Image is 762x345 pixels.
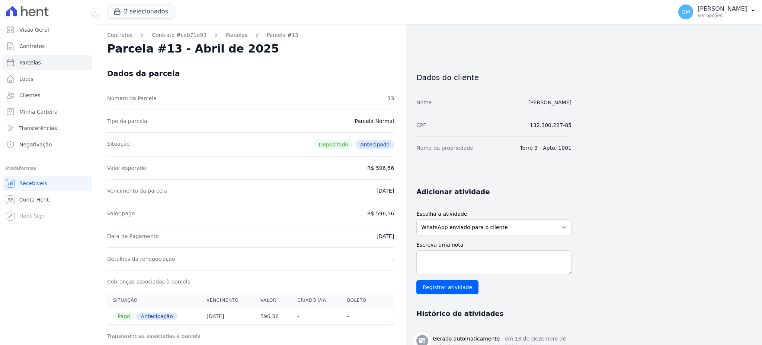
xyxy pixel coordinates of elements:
th: - [341,308,380,325]
dt: Valor esperado [107,164,146,172]
p: [PERSON_NAME] [698,5,747,13]
div: Dados da parcela [107,69,180,78]
a: Clientes [3,88,92,103]
h2: Parcela #13 - Abril de 2025 [107,42,279,56]
dt: Situação [107,140,130,149]
a: Recebíveis [3,176,92,191]
button: 2 selecionados [107,4,175,19]
th: Vencimento [201,293,254,308]
h3: Histórico de atividades [416,309,503,318]
th: Situação [107,293,201,308]
nav: Breadcrumb [107,31,394,39]
dd: 13 [387,95,394,102]
dd: [DATE] [377,232,394,240]
span: Lotes [19,75,33,83]
th: Valor [254,293,291,308]
span: Recebíveis [19,180,47,187]
h3: Transferências associadas à parcela [107,332,394,340]
th: Boleto [341,293,380,308]
span: Conta Hent [19,196,49,203]
span: Negativação [19,141,52,148]
dd: Torre 3 - Apto. 1001 [520,144,571,152]
dt: Data de Pagamento [107,232,159,240]
a: Contratos [3,39,92,54]
dd: [DATE] [377,187,394,194]
span: Parcelas [19,59,41,66]
h3: Dados do cliente [416,73,571,82]
a: Parcela #13 [267,31,298,39]
dt: Cobranças associadas à parcela [107,278,190,285]
span: Depositado [314,140,353,149]
span: Visão Geral [19,26,49,34]
a: Parcelas [3,55,92,70]
span: Pago [113,313,135,320]
span: Transferências [19,124,57,132]
th: Criado via [291,293,341,308]
a: Negativação [3,137,92,152]
span: Antecipado [356,140,394,149]
label: Escreva uma nota [416,241,571,249]
dd: R$ 596,56 [367,164,394,172]
dd: - [392,255,394,263]
dt: Nome [416,99,432,106]
a: Conta Hent [3,192,92,207]
dt: Nome da propriedade [416,144,473,152]
span: Clientes [19,92,40,99]
dt: Vencimento da parcela [107,187,167,194]
a: Minha Carteira [3,104,92,119]
dt: CPF [416,121,426,129]
a: Visão Geral [3,22,92,37]
a: Contratos [107,31,132,39]
dd: Parcela Normal [355,117,394,125]
th: - [291,308,341,325]
a: Parcelas [226,31,247,39]
p: Ver opções [698,13,747,19]
dt: Detalhes da renegociação [107,255,175,263]
dt: Número da Parcela [107,95,157,102]
th: [DATE] [201,308,254,325]
span: Contratos [19,42,45,50]
label: Escolha a atividade [416,210,571,218]
dd: 132.300.227-85 [530,121,571,129]
div: Plataformas [6,164,89,173]
a: Lotes [3,72,92,86]
a: [PERSON_NAME] [528,99,571,105]
dd: R$ 596,56 [367,210,394,217]
a: Transferências [3,121,92,136]
span: GM [682,9,690,15]
th: 596,56 [254,308,291,325]
span: Minha Carteira [19,108,58,115]
dt: Valor pago [107,210,135,217]
button: GM [PERSON_NAME] Ver opções [672,1,762,22]
dt: Tipo da parcela [107,117,147,125]
a: Contrato #ceb71e93 [152,31,206,39]
span: Antecipação [136,313,177,320]
h3: Adicionar atividade [416,187,490,196]
input: Registrar atividade [416,280,478,294]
